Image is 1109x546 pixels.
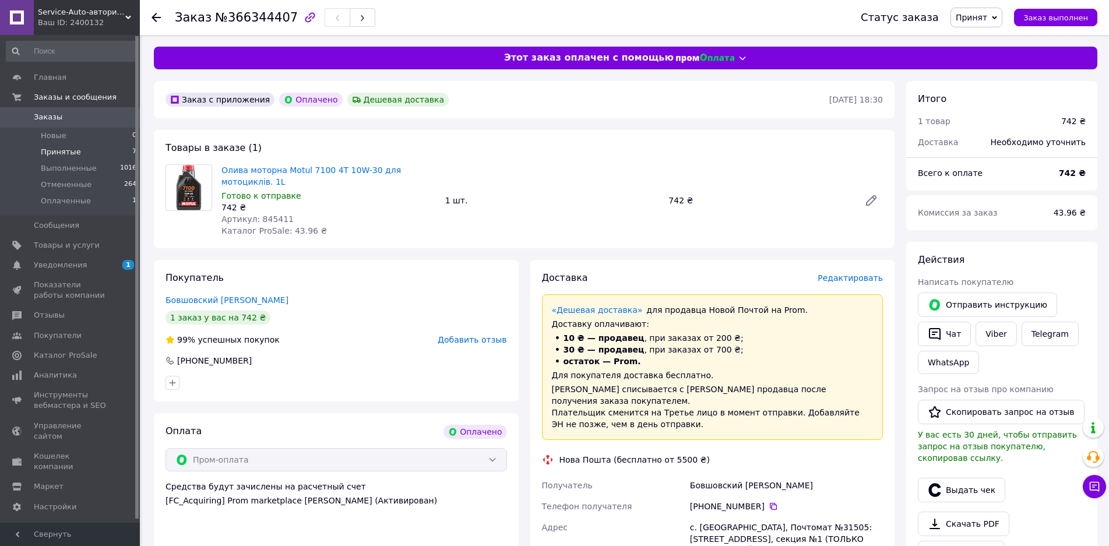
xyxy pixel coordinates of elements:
span: остаток — Prom. [564,357,641,366]
div: 1 шт. [441,192,664,209]
div: Для покупателя доставка бесплатно. [552,369,874,381]
span: Отзывы [34,310,65,320]
button: Скопировать запрос на отзыв [918,400,1085,424]
div: Ваш ID: 2400132 [38,17,140,28]
button: Чат [918,322,971,346]
span: Новые [41,131,66,141]
span: Готово к отправке [221,191,301,200]
a: Олива моторна Motul 7100 4T 10W-30 для мотоциклів. 1L [221,165,401,186]
span: Заказы [34,112,62,122]
span: Покупатели [34,330,82,341]
div: [PERSON_NAME] списывается с [PERSON_NAME] продавца после получения заказа покупателем. Плательщик... [552,383,874,430]
span: Доставка [542,272,588,283]
span: Каталог ProSale: 43.96 ₴ [221,226,327,235]
span: Заказ выполнен [1023,13,1088,22]
div: Вернуться назад [152,12,161,23]
span: 1 [122,260,134,270]
span: 99% [177,335,195,344]
span: 1 [132,196,136,206]
span: Добавить отзыв [438,335,506,344]
span: Инструменты вебмастера и SEO [34,390,108,411]
span: Товары в заказе (1) [166,142,262,153]
a: Скачать PDF [918,512,1009,536]
div: 742 ₴ [664,192,855,209]
span: Запрос на отзыв про компанию [918,385,1054,394]
span: 1 товар [918,117,950,126]
span: Уведомления [34,260,87,270]
div: Дешевая доставка [347,93,449,107]
b: 742 ₴ [1059,168,1086,178]
button: Отправить инструкцию [918,293,1057,317]
span: 1016 [120,163,136,174]
input: Поиск [6,41,138,62]
span: №366344407 [215,10,298,24]
span: Аналитика [34,370,77,381]
span: Итого [918,93,946,104]
span: Кошелек компании [34,451,108,472]
div: [PHONE_NUMBER] [176,355,253,367]
span: Настройки [34,502,76,512]
span: Заказы и сообщения [34,92,117,103]
div: для продавца Новой Почтой на Prom. [552,304,874,316]
div: [FC_Acquiring] Prom marketplace [PERSON_NAME] (Активирован) [166,495,507,506]
div: Доставку оплачивают: [552,318,874,330]
span: Главная [34,72,66,83]
span: Заказ [175,10,212,24]
span: Товары и услуги [34,240,100,251]
span: Артикул: 845411 [221,214,294,224]
span: Действия [918,254,964,265]
a: WhatsApp [918,351,979,374]
span: Адрес [542,523,568,532]
div: Нова Пошта (бесплатно от 5500 ₴) [557,454,713,466]
span: Service-Auto-авторизированная точка продажи продукции компании MOTUL [38,7,125,17]
span: Доставка [918,138,958,147]
span: 7 [132,147,136,157]
div: Оплачено [443,425,506,439]
span: Телефон получателя [542,502,632,511]
span: Оплата [166,425,202,436]
div: 742 ₴ [1061,115,1086,127]
span: 264 [124,179,136,190]
span: Принятые [41,147,81,157]
div: Заказ с приложения [166,93,274,107]
div: Оплачено [279,93,342,107]
div: [PHONE_NUMBER] [690,501,883,512]
a: Редактировать [860,189,883,212]
button: Заказ выполнен [1014,9,1097,26]
div: успешных покупок [166,334,280,346]
span: 43.96 ₴ [1054,208,1086,217]
span: Отмененные [41,179,91,190]
span: Комиссия за заказ [918,208,998,217]
div: Бовшовский [PERSON_NAME] [688,475,885,496]
button: Чат с покупателем [1083,475,1106,498]
div: 1 заказ у вас на 742 ₴ [166,311,270,325]
span: Выполненные [41,163,97,174]
button: Выдать чек [918,478,1005,502]
a: Viber [976,322,1016,346]
div: 742 ₴ [221,202,436,213]
span: У вас есть 30 дней, чтобы отправить запрос на отзыв покупателю, скопировав ссылку. [918,430,1077,463]
span: Сообщения [34,220,79,231]
li: , при заказах от 200 ₴; [552,332,874,344]
span: Всего к оплате [918,168,983,178]
a: Telegram [1022,322,1079,346]
img: Олива моторна Motul 7100 4T 10W-30 для мотоциклів. 1L [176,165,202,210]
span: Принят [956,13,987,22]
span: Оплаченные [41,196,91,206]
span: 30 ₴ — продавец [564,345,645,354]
a: Бовшовский [PERSON_NAME] [166,295,288,305]
span: 0 [132,131,136,141]
span: Управление сайтом [34,421,108,442]
span: Каталог ProSale [34,350,97,361]
span: Покупатель [166,272,224,283]
span: Получатель [542,481,593,490]
time: [DATE] 18:30 [829,95,883,104]
span: Редактировать [818,273,883,283]
span: Этот заказ оплачен с помощью [504,51,674,65]
span: Маркет [34,481,64,492]
span: 10 ₴ — продавец [564,333,645,343]
span: Написать покупателю [918,277,1013,287]
a: «Дешевая доставка» [552,305,643,315]
div: Средства будут зачислены на расчетный счет [166,481,507,506]
span: Показатели работы компании [34,280,108,301]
